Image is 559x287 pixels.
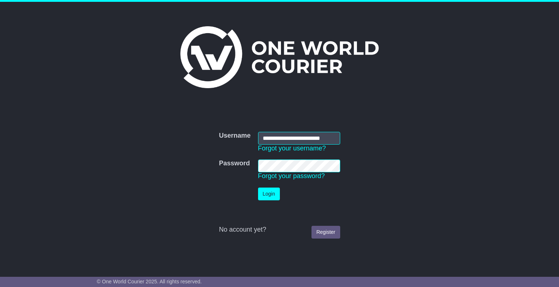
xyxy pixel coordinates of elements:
[258,188,280,200] button: Login
[97,279,202,284] span: © One World Courier 2025. All rights reserved.
[258,172,325,180] a: Forgot your password?
[219,160,250,168] label: Password
[258,145,326,152] a: Forgot your username?
[219,132,250,140] label: Username
[180,26,379,88] img: One World
[219,226,340,234] div: No account yet?
[311,226,340,239] a: Register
